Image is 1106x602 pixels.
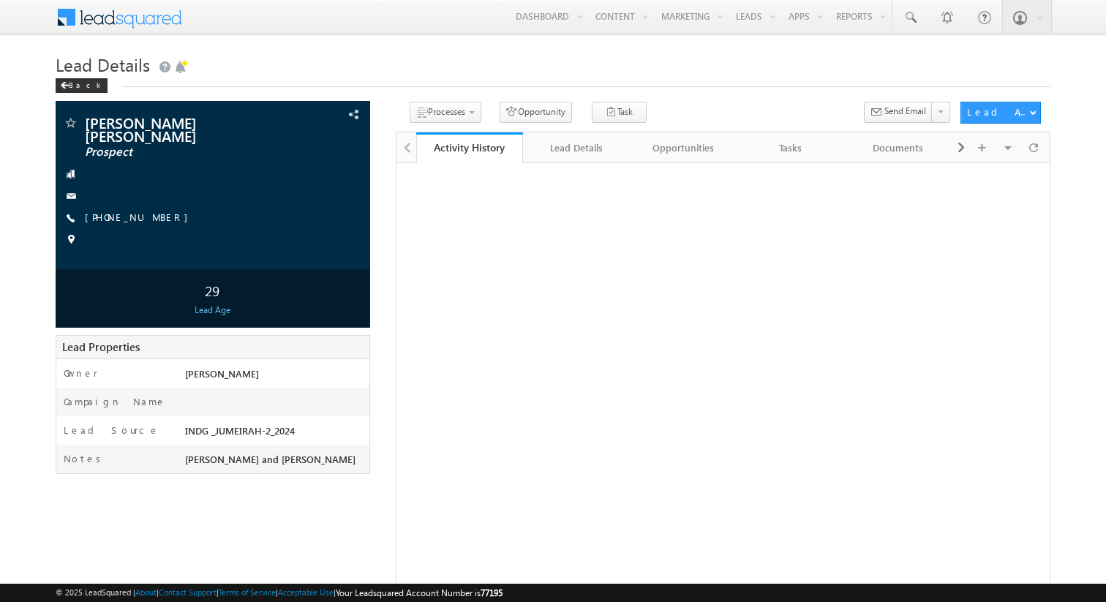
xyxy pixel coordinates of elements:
[336,587,503,598] span: Your Leadsquared Account Number is
[500,102,572,123] button: Opportunity
[884,105,926,118] span: Send Email
[278,587,334,597] a: Acceptable Use
[631,132,738,163] a: Opportunities
[56,53,150,76] span: Lead Details
[410,102,481,123] button: Processes
[416,132,524,163] a: Activity History
[428,106,465,117] span: Processes
[64,452,106,465] label: Notes
[62,339,140,354] span: Lead Properties
[967,105,1029,118] div: Lead Actions
[427,140,513,154] div: Activity History
[85,116,280,142] span: [PERSON_NAME] [PERSON_NAME]
[56,78,108,93] div: Back
[535,139,617,157] div: Lead Details
[592,102,647,123] button: Task
[185,367,259,380] span: [PERSON_NAME]
[857,139,939,157] div: Documents
[219,587,276,597] a: Terms of Service
[56,586,503,600] span: © 2025 LeadSquared | | | | |
[864,102,933,123] button: Send Email
[181,424,369,444] div: INDG _JUMEIRAH-2_2024
[85,145,280,159] span: Prospect
[523,132,631,163] a: Lead Details
[185,453,355,465] span: [PERSON_NAME] and [PERSON_NAME]
[59,276,366,304] div: 29
[85,211,195,225] span: [PHONE_NUMBER]
[59,304,366,317] div: Lead Age
[481,587,503,598] span: 77195
[159,587,217,597] a: Contact Support
[960,102,1041,124] button: Lead Actions
[845,132,952,163] a: Documents
[737,132,845,163] a: Tasks
[64,424,159,437] label: Lead Source
[56,78,115,90] a: Back
[749,139,832,157] div: Tasks
[64,395,166,408] label: Campaign Name
[64,366,98,380] label: Owner
[642,139,725,157] div: Opportunities
[135,587,157,597] a: About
